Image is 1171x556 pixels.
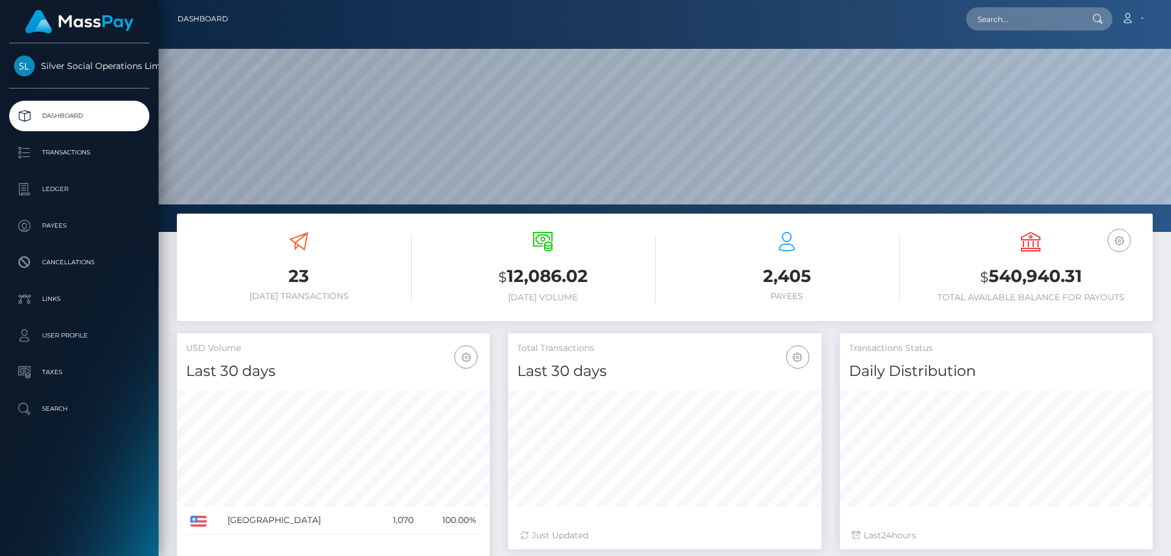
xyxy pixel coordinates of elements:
[430,264,656,289] h3: 12,086.02
[14,217,145,235] p: Payees
[14,180,145,198] p: Ledger
[918,292,1144,303] h6: Total Available Balance for Payouts
[14,143,145,162] p: Transactions
[14,253,145,272] p: Cancellations
[14,290,145,308] p: Links
[186,342,481,355] h5: USD Volume
[498,269,507,286] small: $
[186,361,481,382] h4: Last 30 days
[517,342,812,355] h5: Total Transactions
[674,291,900,301] h6: Payees
[14,56,35,76] img: Silver Social Operations Limited
[881,530,892,541] span: 24
[418,507,481,535] td: 100.00%
[849,361,1144,382] h4: Daily Distribution
[14,400,145,418] p: Search
[223,507,374,535] td: [GEOGRAPHIC_DATA]
[674,264,900,288] h3: 2,405
[849,342,1144,355] h5: Transactions Status
[9,357,149,388] a: Taxes
[9,320,149,351] a: User Profile
[374,507,417,535] td: 1,070
[918,264,1144,289] h3: 540,940.31
[14,107,145,125] p: Dashboard
[9,211,149,241] a: Payees
[14,327,145,345] p: User Profile
[430,292,656,303] h6: [DATE] Volume
[186,264,412,288] h3: 23
[9,137,149,168] a: Transactions
[9,394,149,424] a: Search
[9,174,149,204] a: Ledger
[980,269,989,286] small: $
[14,363,145,381] p: Taxes
[966,7,1081,31] input: Search...
[9,101,149,131] a: Dashboard
[9,60,149,71] span: Silver Social Operations Limited
[186,291,412,301] h6: [DATE] Transactions
[9,284,149,314] a: Links
[520,529,809,542] div: Just Updated
[177,6,228,32] a: Dashboard
[852,529,1141,542] div: Last hours
[25,10,134,34] img: MassPay Logo
[190,516,207,527] img: US.png
[517,361,812,382] h4: Last 30 days
[9,247,149,278] a: Cancellations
